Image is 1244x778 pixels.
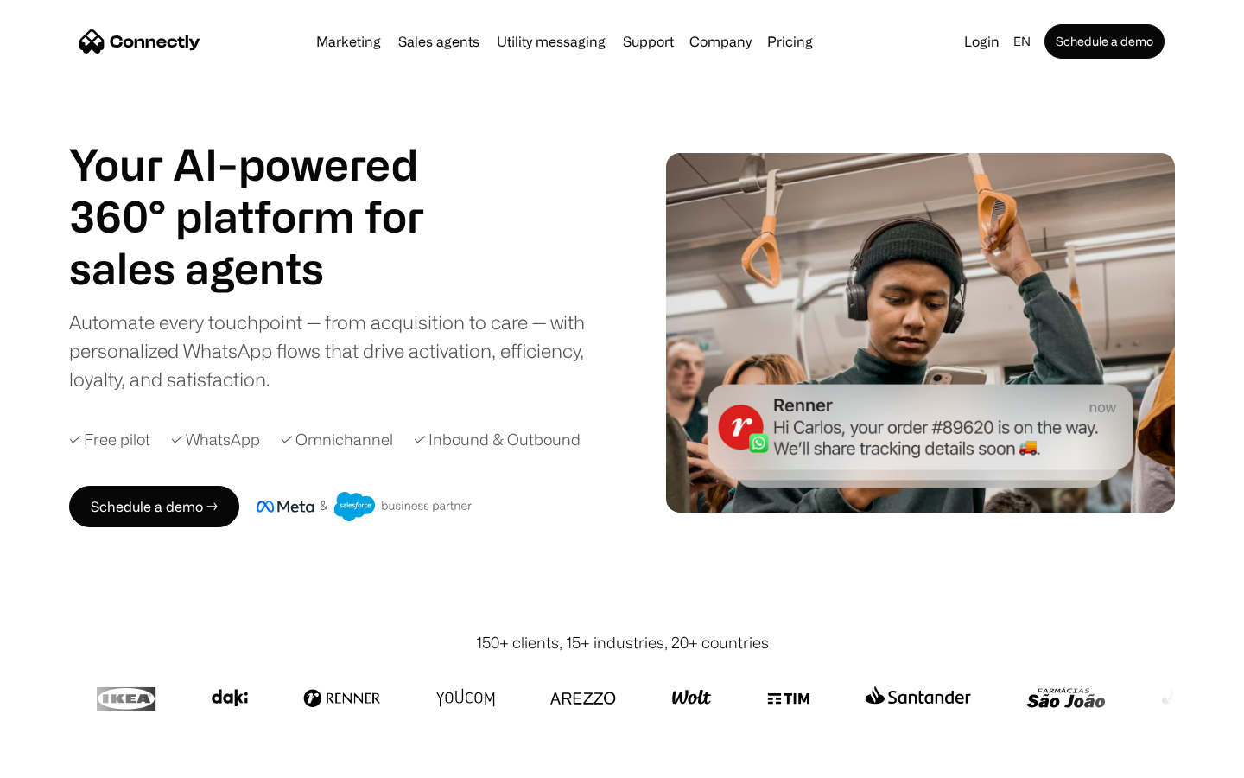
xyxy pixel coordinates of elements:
[1044,24,1165,59] a: Schedule a demo
[69,138,466,242] h1: Your AI-powered 360° platform for
[760,35,820,48] a: Pricing
[69,308,613,393] div: Automate every touchpoint — from acquisition to care — with personalized WhatsApp flows that driv...
[414,428,581,451] div: ✓ Inbound & Outbound
[35,748,104,772] ul: Language list
[1013,29,1031,54] div: en
[309,35,388,48] a: Marketing
[69,428,150,451] div: ✓ Free pilot
[476,631,769,654] div: 150+ clients, 15+ industries, 20+ countries
[391,35,486,48] a: Sales agents
[689,29,752,54] div: Company
[171,428,260,451] div: ✓ WhatsApp
[957,29,1006,54] a: Login
[281,428,393,451] div: ✓ Omnichannel
[69,242,466,294] h1: sales agents
[616,35,681,48] a: Support
[17,746,104,772] aside: Language selected: English
[490,35,612,48] a: Utility messaging
[69,486,239,527] a: Schedule a demo →
[257,492,473,521] img: Meta and Salesforce business partner badge.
